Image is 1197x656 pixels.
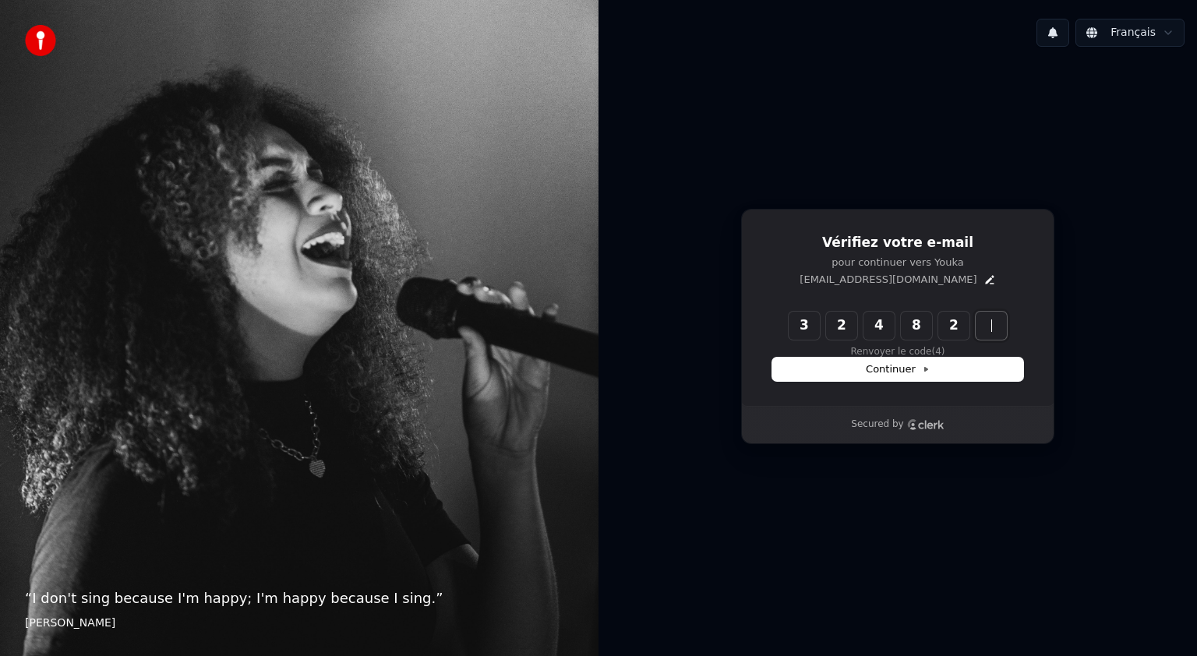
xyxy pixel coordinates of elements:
[25,587,574,609] p: “ I don't sing because I'm happy; I'm happy because I sing. ”
[800,273,976,287] p: [EMAIL_ADDRESS][DOMAIN_NAME]
[25,615,574,631] footer: [PERSON_NAME]
[772,358,1023,381] button: Continuer
[772,234,1023,252] h1: Vérifiez votre e-mail
[983,273,996,286] button: Edit
[25,25,56,56] img: youka
[789,312,1038,340] input: Enter verification code
[866,362,930,376] span: Continuer
[851,418,903,431] p: Secured by
[907,419,945,430] a: Clerk logo
[772,256,1023,270] p: pour continuer vers Youka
